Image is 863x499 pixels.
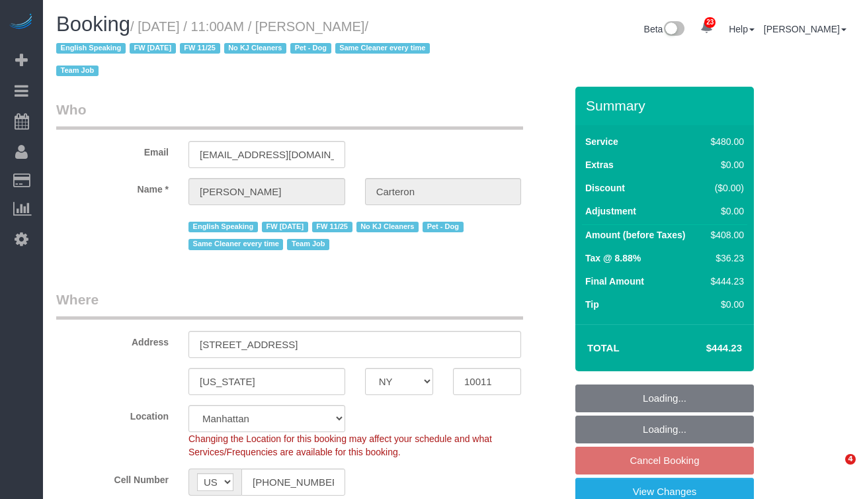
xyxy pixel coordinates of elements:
[706,204,744,218] div: $0.00
[56,66,99,76] span: Team Job
[585,204,636,218] label: Adjustment
[8,13,34,32] img: Automaid Logo
[46,331,179,349] label: Address
[764,24,846,34] a: [PERSON_NAME]
[46,469,179,486] label: Cell Number
[290,43,331,54] span: Pet - Dog
[694,13,719,42] a: 23
[818,454,850,486] iframe: Intercom live chat
[241,469,345,496] input: Cell Number
[188,222,258,232] span: English Speaking
[46,405,179,423] label: Location
[706,251,744,265] div: $36.23
[56,100,523,130] legend: Who
[663,21,684,38] img: New interface
[585,158,614,171] label: Extras
[56,19,434,79] span: /
[188,141,345,168] input: Email
[706,135,744,148] div: $480.00
[335,43,430,54] span: Same Cleaner every time
[56,19,434,79] small: / [DATE] / 11:00AM / [PERSON_NAME]
[644,24,685,34] a: Beta
[585,251,641,265] label: Tax @ 8.88%
[453,368,521,395] input: Zip Code
[188,368,345,395] input: City
[706,298,744,311] div: $0.00
[667,343,742,354] h4: $444.23
[287,239,329,250] span: Team Job
[586,98,747,113] h3: Summary
[704,17,716,28] span: 23
[56,13,130,36] span: Booking
[188,239,283,250] span: Same Cleaner every time
[706,228,744,242] div: $408.00
[706,275,744,288] div: $444.23
[46,141,179,159] label: Email
[188,178,345,205] input: First Name
[224,43,287,54] span: No KJ Cleaners
[706,158,744,171] div: $0.00
[180,43,220,54] span: FW 11/25
[312,222,352,232] span: FW 11/25
[356,222,419,232] span: No KJ Cleaners
[130,43,176,54] span: FW [DATE]
[585,298,599,311] label: Tip
[365,178,522,205] input: Last Name
[585,228,685,242] label: Amount (before Taxes)
[585,181,625,195] label: Discount
[587,342,620,353] strong: Total
[188,433,492,457] span: Changing the Location for this booking may affect your schedule and what Services/Frequencies are...
[845,454,856,465] span: 4
[56,290,523,320] legend: Where
[585,135,618,148] label: Service
[46,178,179,196] label: Name *
[262,222,308,232] span: FW [DATE]
[585,275,644,288] label: Final Amount
[706,181,744,195] div: ($0.00)
[56,43,126,54] span: English Speaking
[423,222,463,232] span: Pet - Dog
[729,24,755,34] a: Help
